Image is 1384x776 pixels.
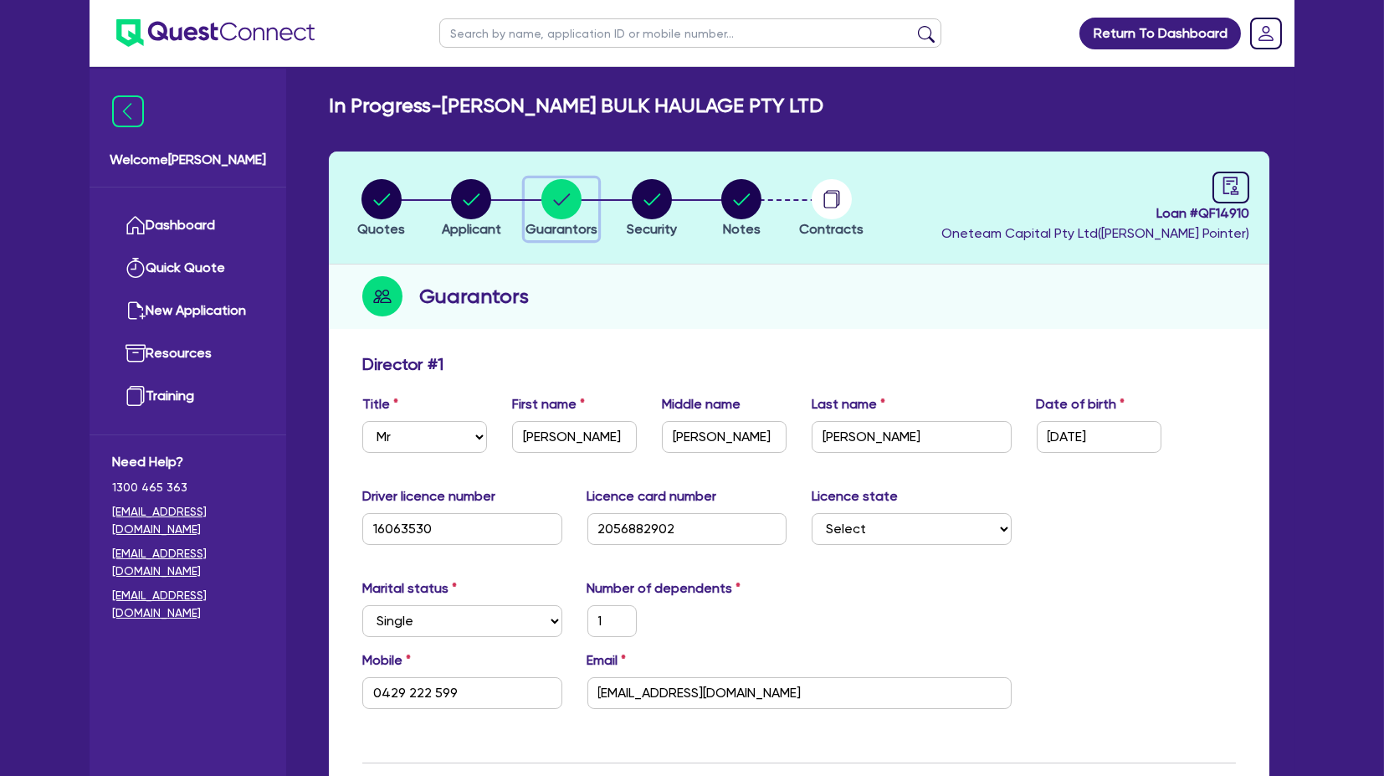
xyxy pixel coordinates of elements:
a: Dropdown toggle [1244,12,1288,55]
span: Contracts [799,221,864,237]
button: Quotes [356,178,406,240]
a: [EMAIL_ADDRESS][DOMAIN_NAME] [112,587,264,622]
label: Title [362,394,398,414]
button: Notes [720,178,762,240]
a: [EMAIL_ADDRESS][DOMAIN_NAME] [112,503,264,538]
span: Applicant [442,221,501,237]
a: Training [112,375,264,418]
span: Security [627,221,677,237]
span: 1300 465 363 [112,479,264,496]
img: training [126,386,146,406]
input: DD / MM / YYYY [1037,421,1161,453]
a: [EMAIL_ADDRESS][DOMAIN_NAME] [112,545,264,580]
input: Search by name, application ID or mobile number... [439,18,941,48]
label: Last name [812,394,885,414]
label: Driver licence number [362,486,495,506]
span: Notes [723,221,761,237]
button: Security [626,178,678,240]
button: Guarantors [525,178,598,240]
label: Marital status [362,578,457,599]
label: Middle name [662,394,741,414]
span: Oneteam Capital Pty Ltd ( [PERSON_NAME] Pointer ) [941,225,1249,241]
img: step-icon [362,276,402,316]
label: Mobile [362,650,411,671]
a: Dashboard [112,204,264,247]
span: Need Help? [112,452,264,472]
label: Date of birth [1037,394,1125,414]
img: icon-menu-close [112,95,144,127]
h2: Guarantors [419,281,529,311]
a: Return To Dashboard [1079,18,1241,49]
label: First name [512,394,585,414]
img: quick-quote [126,258,146,278]
h2: In Progress - [PERSON_NAME] BULK HAULAGE PTY LTD [329,94,823,118]
a: Resources [112,332,264,375]
span: Welcome [PERSON_NAME] [110,150,266,170]
label: Email [587,650,627,671]
span: Loan # QF14910 [941,203,1249,224]
span: Quotes [357,221,405,237]
button: Contracts [798,178,864,240]
label: Number of dependents [587,578,741,599]
img: new-application [126,301,146,321]
img: resources [126,343,146,363]
span: audit [1222,177,1240,195]
label: Licence card number [587,486,717,506]
a: Quick Quote [112,247,264,290]
a: New Application [112,290,264,332]
button: Applicant [441,178,502,240]
h3: Director # 1 [362,354,443,374]
label: Licence state [812,486,898,506]
a: audit [1212,172,1249,203]
span: Guarantors [525,221,597,237]
img: quest-connect-logo-blue [116,19,315,47]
